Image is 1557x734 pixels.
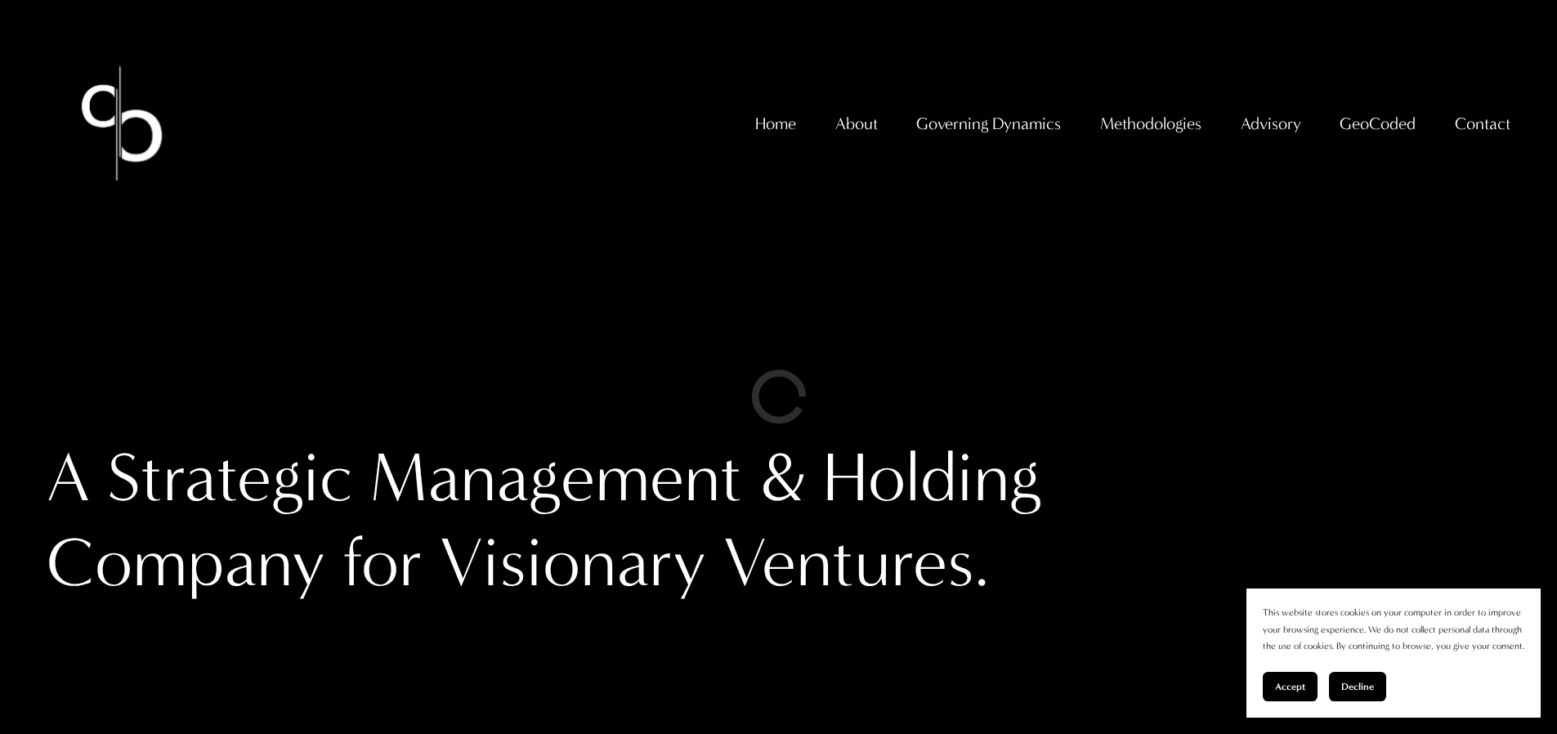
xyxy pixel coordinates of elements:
[1263,605,1524,656] p: This website stores cookies on your computer in order to improve your browsing experience. We do ...
[755,107,796,141] a: Home
[835,107,878,141] a: folder dropdown
[1455,109,1510,139] span: Contact
[759,436,806,521] div: &
[47,436,90,521] div: A
[723,521,990,606] div: Ventures.
[107,436,352,521] div: Strategic
[916,109,1061,139] span: Governing Dynamics
[1340,109,1416,139] span: GeoCoded
[47,521,325,606] div: Company
[47,48,197,199] img: Christopher Sanchez &amp; Co.
[1263,672,1318,701] button: Accept
[1100,109,1201,139] span: Methodologies
[1340,107,1416,141] a: folder dropdown
[1275,681,1305,692] span: Accept
[342,521,423,606] div: for
[1246,589,1541,718] section: Cookie banner
[369,436,742,521] div: Management
[1455,107,1510,141] a: folder dropdown
[823,436,1041,521] div: Holding
[916,107,1061,141] a: folder dropdown
[1241,109,1301,139] span: Advisory
[1100,107,1201,141] a: folder dropdown
[440,521,706,606] div: Visionary
[1329,672,1386,701] button: Decline
[1341,681,1374,692] span: Decline
[1241,107,1301,141] a: folder dropdown
[835,109,878,139] span: About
